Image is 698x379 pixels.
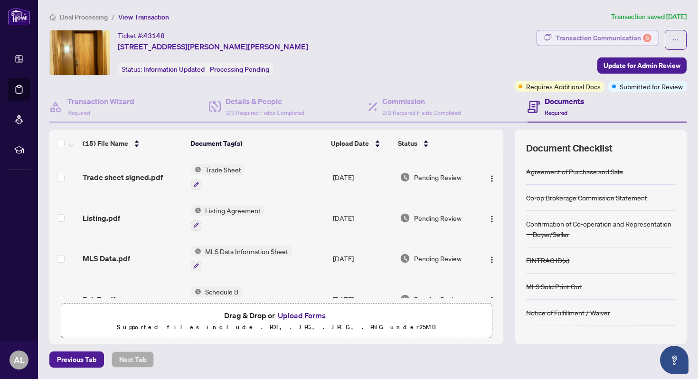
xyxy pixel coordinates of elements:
td: [DATE] [329,157,396,198]
img: Document Status [400,213,410,223]
span: [STREET_ADDRESS][PERSON_NAME][PERSON_NAME] [118,41,308,52]
h4: Documents [545,95,584,107]
span: (15) File Name [83,138,128,149]
div: Ticket #: [118,30,165,41]
button: Status IconListing Agreement [191,205,264,231]
button: Next Tab [112,351,154,368]
h4: Details & People [226,95,304,107]
div: Notice of Fulfillment / Waiver [526,307,610,318]
button: Transaction Communication5 [537,30,659,46]
span: AL [14,353,25,367]
span: View Transaction [118,13,169,21]
div: Confirmation of Co-operation and Representation—Buyer/Seller [526,218,675,239]
th: Document Tag(s) [187,130,327,157]
button: Update for Admin Review [597,57,687,74]
article: Transaction saved [DATE] [611,11,687,22]
img: Status Icon [191,286,201,297]
button: Status IconMLS Data Information Sheet [191,246,292,272]
button: Previous Tab [49,351,104,368]
h4: Transaction Wizard [67,95,134,107]
td: [DATE] [329,279,396,320]
span: Status [398,138,417,149]
img: Logo [488,256,496,264]
span: Submitted for Review [620,81,683,92]
span: Trade sheet signed.pdf [83,171,163,183]
button: Logo [484,292,500,307]
button: Status IconSchedule B [191,286,242,312]
button: Status IconTrade Sheet [191,164,245,190]
span: Document Checklist [526,142,613,155]
img: Document Status [400,253,410,264]
th: Status [394,130,477,157]
img: Logo [488,215,496,223]
button: Logo [484,170,500,185]
span: Sch B.pdf [83,294,115,305]
button: Logo [484,210,500,226]
span: 2/2 Required Fields Completed [382,109,461,116]
span: Previous Tab [57,352,96,367]
span: Requires Additional Docs [526,81,601,92]
img: Document Status [400,294,410,304]
span: Required [545,109,567,116]
img: IMG-N12272000_1.jpg [50,30,110,75]
span: home [49,14,56,20]
span: Pending Review [414,213,462,223]
span: 3/3 Required Fields Completed [226,109,304,116]
p: Supported files include .PDF, .JPG, .JPEG, .PNG under 25 MB [67,322,486,333]
td: [DATE] [329,238,396,279]
div: Transaction Communication [556,30,651,46]
span: Trade Sheet [201,164,245,175]
button: Upload Forms [275,309,329,322]
div: MLS Sold Print Out [526,281,582,292]
div: Co-op Brokerage Commission Statement [526,192,647,203]
span: Pending Review [414,294,462,304]
img: Status Icon [191,164,201,175]
td: [DATE] [329,198,396,238]
h4: Commission [382,95,461,107]
button: Logo [484,251,500,266]
div: FINTRAC ID(s) [526,255,569,265]
span: MLS Data Information Sheet [201,246,292,256]
span: Update for Admin Review [604,58,680,73]
img: Logo [488,296,496,304]
div: 5 [643,34,651,42]
div: Agreement of Purchase and Sale [526,166,623,177]
span: Required [67,109,90,116]
li: / [112,11,114,22]
button: Open asap [660,346,689,374]
img: logo [8,7,30,25]
img: Document Status [400,172,410,182]
span: Upload Date [331,138,369,149]
span: Schedule B [201,286,242,297]
th: Upload Date [327,130,394,157]
span: MLS Data.pdf [83,253,130,264]
div: Status: [118,63,273,76]
span: Pending Review [414,172,462,182]
span: ellipsis [672,37,679,43]
span: Drag & Drop orUpload FormsSupported files include .PDF, .JPG, .JPEG, .PNG under25MB [61,303,491,339]
span: Listing Agreement [201,205,264,216]
span: Drag & Drop or [224,309,329,322]
img: Status Icon [191,205,201,216]
span: Deal Processing [60,13,108,21]
span: Pending Review [414,253,462,264]
span: Listing.pdf [83,212,120,224]
th: (15) File Name [79,130,187,157]
span: Information Updated - Processing Pending [143,65,269,74]
img: Logo [488,175,496,182]
img: Status Icon [191,246,201,256]
span: 43148 [143,31,165,40]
